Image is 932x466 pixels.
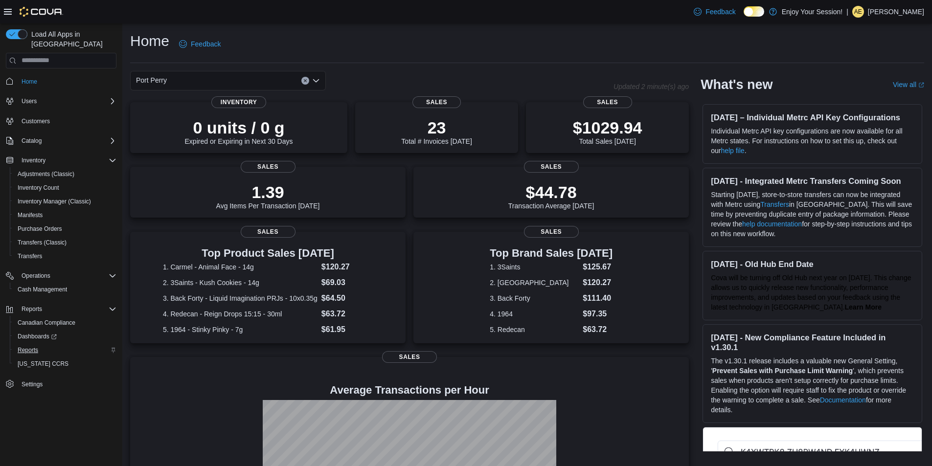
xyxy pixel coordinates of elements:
a: View allExternal link [893,81,924,89]
button: Users [2,94,120,108]
span: Sales [241,226,296,238]
a: Inventory Count [14,182,63,194]
dd: $69.03 [321,277,373,288]
span: Users [18,95,116,107]
span: Users [22,97,37,105]
h4: Average Transactions per Hour [138,384,681,396]
a: Settings [18,378,46,390]
span: Adjustments (Classic) [18,170,74,178]
span: Feedback [705,7,735,17]
button: Cash Management [10,283,120,296]
a: Dashboards [14,331,61,342]
span: Settings [18,377,116,390]
span: Port Perry [136,74,167,86]
p: 1.39 [216,182,320,202]
div: Alana Edgington [852,6,864,18]
button: Inventory [2,154,120,167]
span: Operations [18,270,116,282]
span: Transfers [14,250,116,262]
button: Inventory Manager (Classic) [10,195,120,208]
button: Purchase Orders [10,222,120,236]
span: Sales [583,96,632,108]
span: Customers [22,117,50,125]
button: Canadian Compliance [10,316,120,330]
a: Canadian Compliance [14,317,79,329]
button: Reports [10,343,120,357]
h3: [DATE] - New Compliance Feature Included in v1.30.1 [711,333,914,352]
span: Canadian Compliance [14,317,116,329]
span: Inventory [18,155,116,166]
div: Transaction Average [DATE] [508,182,594,210]
a: Dashboards [10,330,120,343]
a: Inventory Manager (Classic) [14,196,95,207]
span: Dashboards [14,331,116,342]
button: Operations [2,269,120,283]
span: AE [854,6,862,18]
span: Transfers (Classic) [14,237,116,248]
p: Enjoy Your Session! [782,6,843,18]
h2: What's new [701,77,773,92]
dt: 1. 3Saints [490,262,579,272]
strong: Prevent Sales with Purchase Limit Warning [712,367,853,375]
a: Feedback [175,34,225,54]
span: Washington CCRS [14,358,116,370]
button: Settings [2,377,120,391]
button: Inventory [18,155,49,166]
a: [US_STATE] CCRS [14,358,72,370]
dd: $125.67 [583,261,613,273]
dt: 2. 3Saints - Kush Cookies - 14g [163,278,318,288]
span: Home [18,75,116,88]
span: Sales [241,161,296,173]
span: Transfers [18,252,42,260]
dt: 3. Back Forty [490,293,579,303]
span: Purchase Orders [14,223,116,235]
strong: Learn More [845,303,882,311]
a: Transfers (Classic) [14,237,70,248]
dt: 5. Redecan [490,325,579,334]
a: Cash Management [14,284,71,295]
div: Expired or Expiring in Next 30 Days [185,118,293,145]
button: Catalog [2,134,120,148]
h3: [DATE] - Old Hub End Date [711,259,914,269]
button: Clear input [301,77,309,85]
button: Home [2,74,120,89]
span: Canadian Compliance [18,319,75,327]
p: $1029.94 [573,118,642,137]
span: Customers [18,115,116,127]
span: Sales [382,351,437,363]
p: [PERSON_NAME] [868,6,924,18]
span: Inventory Manager (Classic) [18,198,91,205]
span: Sales [412,96,461,108]
h3: Top Product Sales [DATE] [163,247,373,259]
button: Open list of options [312,77,320,85]
dt: 1. Carmel - Animal Face - 14g [163,262,318,272]
a: Transfers [14,250,46,262]
p: Starting [DATE], store-to-store transfers can now be integrated with Metrc using in [GEOGRAPHIC_D... [711,190,914,239]
dd: $63.72 [583,324,613,335]
button: Reports [2,302,120,316]
a: Customers [18,115,54,127]
p: 23 [401,118,472,137]
span: Feedback [191,39,221,49]
button: Users [18,95,41,107]
a: Feedback [690,2,739,22]
span: Cash Management [14,284,116,295]
span: Settings [22,380,43,388]
h3: Top Brand Sales [DATE] [490,247,613,259]
span: Operations [22,272,50,280]
span: Reports [22,305,42,313]
p: $44.78 [508,182,594,202]
button: Operations [18,270,54,282]
dd: $61.95 [321,324,373,335]
p: Individual Metrc API key configurations are now available for all Metrc states. For instructions ... [711,126,914,155]
span: Load All Apps in [GEOGRAPHIC_DATA] [27,29,116,49]
span: Adjustments (Classic) [14,168,116,180]
button: Reports [18,303,46,315]
span: Cash Management [18,286,67,293]
dt: 3. Back Forty - Liquid Imagination PRJs - 10x0.35g [163,293,318,303]
dd: $120.27 [583,277,613,288]
button: Customers [2,114,120,128]
dd: $63.72 [321,308,373,320]
span: Sales [524,161,579,173]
